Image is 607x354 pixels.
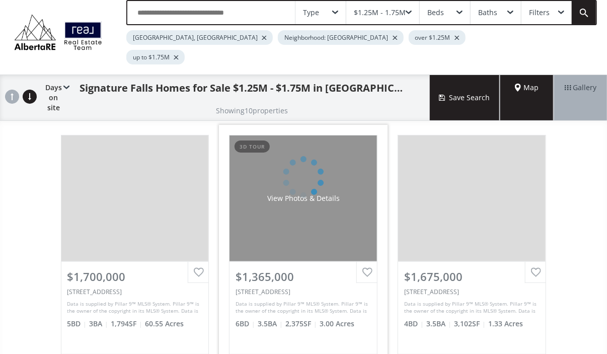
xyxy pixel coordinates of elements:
[565,83,596,93] span: Gallery
[554,75,607,120] div: Gallery
[126,50,185,64] div: up to $1.75M
[303,9,319,16] div: Type
[529,9,550,16] div: Filters
[500,75,554,120] div: Map
[409,30,466,45] div: over $1.25M
[216,107,288,114] h2: Showing 10 properties
[354,9,406,16] div: $1.25M - 1.75M
[40,75,69,120] div: Days on site
[126,30,273,45] div: [GEOGRAPHIC_DATA], [GEOGRAPHIC_DATA]
[80,81,405,95] h1: Signature Falls Homes for Sale $1.25M - $1.75M in [GEOGRAPHIC_DATA] No. 1 AB
[10,12,106,52] img: Logo
[478,9,497,16] div: Baths
[515,83,539,93] span: Map
[278,30,404,45] div: Neighborhood: [GEOGRAPHIC_DATA]
[427,9,444,16] div: Beds
[430,75,500,120] button: Save Search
